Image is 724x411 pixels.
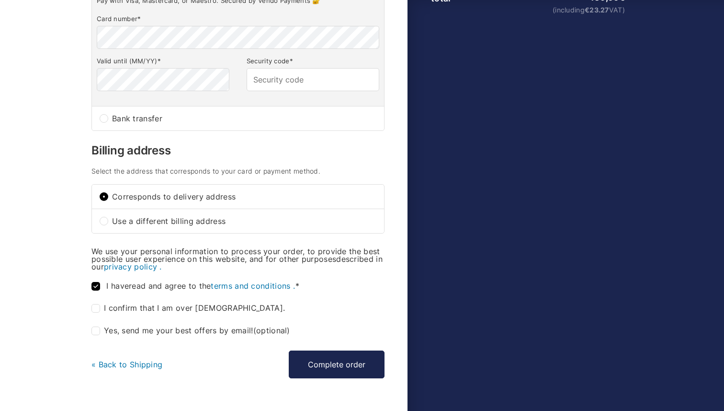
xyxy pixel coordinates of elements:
[112,216,226,226] font: Use a different billing address
[91,360,162,369] a: « Back to Shipping
[91,143,170,157] font: Billing address
[289,351,385,378] button: Complete order
[97,15,137,23] font: Card number
[91,247,380,264] font: We use your personal information to process your order, to provide the best possible user experie...
[129,281,211,291] font: read and agree to the
[91,167,320,175] font: Select the address that corresponds to your card or payment method.
[104,262,162,271] a: privacy policy .
[106,281,129,291] font: I have
[308,360,365,369] font: Complete order
[589,6,609,14] font: 23.27
[112,114,162,123] font: Bank transfer
[211,281,295,291] a: terms and conditions .
[585,6,589,14] font: €
[247,57,290,65] font: Security code
[104,326,253,335] font: Yes, send me your best offers by email!
[91,304,100,313] input: I confirm that I am over [DEMOGRAPHIC_DATA].
[91,327,100,335] input: Yes, send me your best offers by email!(optional)
[609,6,625,14] font: VAT)
[97,57,158,65] font: Valid until (MM/YY)
[553,6,585,14] font: (including
[247,68,379,91] input: Security code
[112,192,236,201] font: Corresponds to delivery address
[253,326,290,335] font: (optional)
[104,303,285,313] font: I confirm that I am over [DEMOGRAPHIC_DATA].
[91,254,383,271] font: described in our
[91,282,100,291] input: I haveread and agree to theterms and conditions .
